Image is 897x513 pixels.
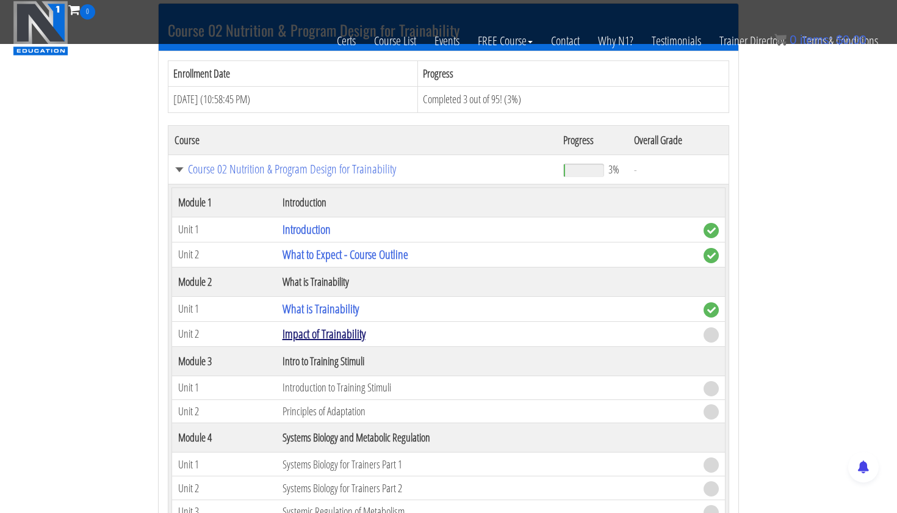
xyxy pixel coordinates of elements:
[276,476,697,500] td: Systems Biology for Trainers Part 2
[418,87,729,113] td: Completed 3 out of 95! (3%)
[172,267,276,296] th: Module 2
[710,20,793,62] a: Trainer Directory
[80,4,95,20] span: 0
[557,125,628,155] th: Progress
[608,162,619,176] span: 3%
[172,346,276,376] th: Module 3
[793,20,887,62] a: Terms & Conditions
[276,423,697,453] th: Systems Biology and Metabolic Regulation
[425,20,469,62] a: Events
[283,326,366,342] a: Impact of Trainability
[172,476,276,500] td: Unit 2
[365,20,425,62] a: Course List
[168,60,418,87] th: Enrollment Date
[172,453,276,476] td: Unit 1
[168,125,557,155] th: Course
[172,242,276,267] td: Unit 2
[276,187,697,217] th: Introduction
[172,296,276,321] td: Unit 1
[172,399,276,423] td: Unit 2
[172,217,276,242] td: Unit 1
[276,453,697,476] td: Systems Biology for Trainers Part 1
[469,20,542,62] a: FREE Course
[643,20,710,62] a: Testimonials
[172,423,276,453] th: Module 4
[628,155,729,184] td: -
[704,248,719,263] span: complete
[276,267,697,296] th: What is Trainability
[542,20,589,62] a: Contact
[628,125,729,155] th: Overall Grade
[68,1,95,18] a: 0
[774,34,787,46] img: icon11.png
[13,1,68,56] img: n1-education
[175,163,551,175] a: Course 02 Nutrition & Program Design for Trainability
[276,346,697,376] th: Intro to Training Stimuli
[283,221,331,238] a: Introduction
[836,33,866,46] bdi: 0.00
[836,33,843,46] span: $
[168,87,418,113] td: [DATE] (10:58:45 PM)
[172,187,276,217] th: Module 1
[328,20,365,62] a: Certs
[704,302,719,318] span: complete
[172,376,276,399] td: Unit 1
[704,223,719,238] span: complete
[800,33,832,46] span: items:
[276,376,697,399] td: Introduction to Training Stimuli
[172,321,276,346] td: Unit 2
[283,246,408,263] a: What to Expect - Course Outline
[276,399,697,423] td: Principles of Adaptation
[418,60,729,87] th: Progress
[283,300,359,317] a: What is Trainability
[790,33,796,46] span: 0
[774,33,866,46] a: 0 items: $0.00
[589,20,643,62] a: Why N1?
